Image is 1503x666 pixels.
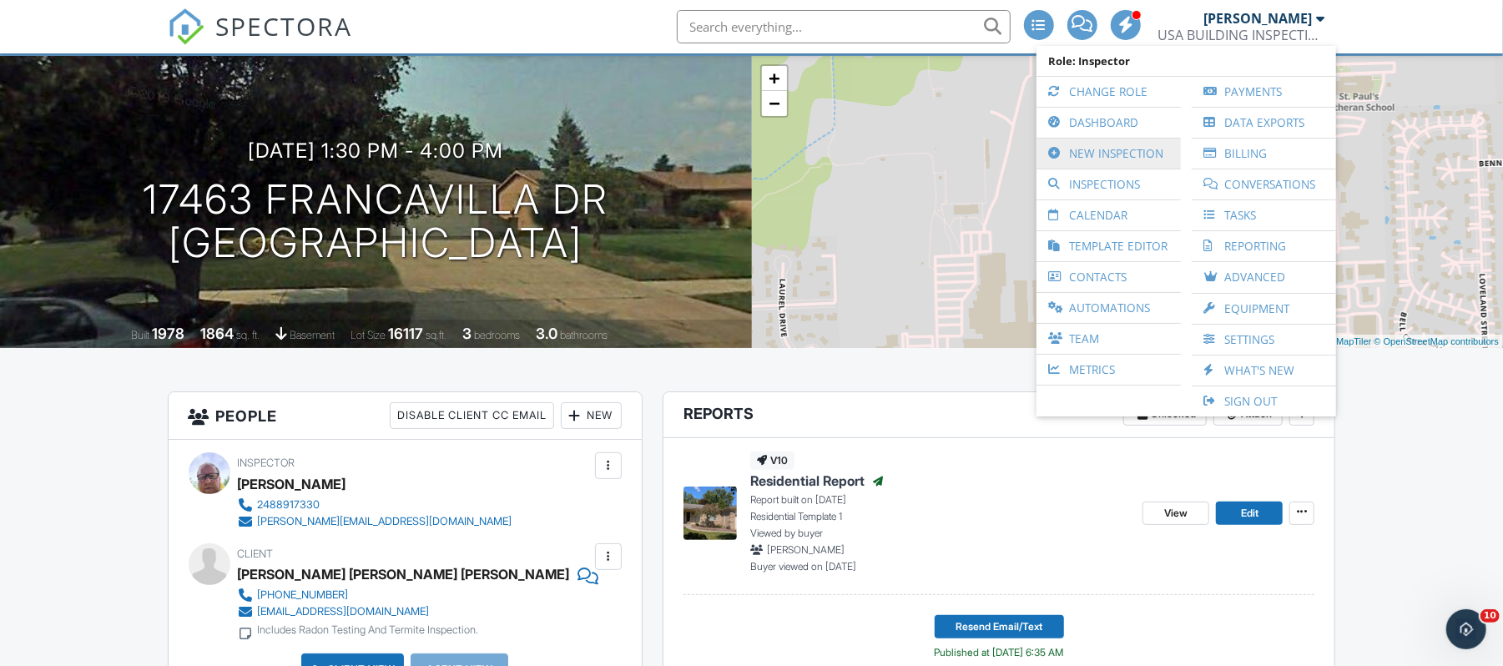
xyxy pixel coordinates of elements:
[1045,293,1173,323] a: Automations
[1200,386,1328,416] a: Sign Out
[258,498,320,512] div: 2488917330
[168,8,204,45] img: The Best Home Inspection Software - Spectora
[1200,139,1328,169] a: Billing
[1480,609,1500,623] span: 10
[1045,324,1173,354] a: Team
[762,66,787,91] a: Zoom in
[561,402,622,429] div: New
[1045,200,1173,230] a: Calendar
[238,587,586,603] a: [PHONE_NUMBER]
[1200,200,1328,230] a: Tasks
[238,472,346,497] div: [PERSON_NAME]
[1045,46,1328,76] span: Role: Inspector
[258,515,512,528] div: [PERSON_NAME][EMAIL_ADDRESS][DOMAIN_NAME]
[1045,139,1173,169] a: New Inspection
[677,10,1011,43] input: Search everything...
[426,329,446,341] span: sq.ft.
[1200,108,1328,138] a: Data Exports
[238,497,512,513] a: 2488917330
[1293,335,1503,349] div: |
[236,329,260,341] span: sq. ft.
[1200,262,1328,293] a: Advanced
[1045,355,1173,385] a: Metrics
[238,547,274,560] span: Client
[258,605,430,618] div: [EMAIL_ADDRESS][DOMAIN_NAME]
[1200,356,1328,386] a: What's New
[351,329,386,341] span: Lot Size
[1200,169,1328,199] a: Conversations
[1045,169,1173,199] a: Inspections
[1045,262,1173,292] a: Contacts
[238,513,512,530] a: [PERSON_NAME][EMAIL_ADDRESS][DOMAIN_NAME]
[258,588,349,602] div: [PHONE_NUMBER]
[238,457,295,469] span: Inspector
[1158,27,1325,43] div: USA BUILDING INSPECTIONS LLC
[1204,10,1313,27] div: [PERSON_NAME]
[200,325,234,342] div: 1864
[216,8,353,43] span: SPECTORA
[1200,77,1328,107] a: Payments
[1200,294,1328,324] a: Equipment
[1327,336,1372,346] a: © MapTiler
[388,325,423,342] div: 16117
[1200,231,1328,261] a: Reporting
[390,402,554,429] div: Disable Client CC Email
[169,392,642,440] h3: People
[1446,609,1486,649] iframe: Intercom live chat
[131,329,149,341] span: Built
[152,325,184,342] div: 1978
[1045,231,1173,261] a: Template Editor
[536,325,557,342] div: 3.0
[1200,325,1328,355] a: Settings
[1045,77,1173,107] a: Change Role
[143,178,608,266] h1: 17463 Francavilla Dr [GEOGRAPHIC_DATA]
[168,23,353,58] a: SPECTORA
[258,623,479,637] div: Includes Radon Testing And Termite Inspection.
[560,329,608,341] span: bathrooms
[462,325,472,342] div: 3
[1374,336,1499,346] a: © OpenStreetMap contributors
[248,139,503,162] h3: [DATE] 1:30 pm - 4:00 pm
[1045,108,1173,138] a: Dashboard
[238,562,570,587] div: [PERSON_NAME] [PERSON_NAME] [PERSON_NAME]
[290,329,335,341] span: basement
[238,603,586,620] a: [EMAIL_ADDRESS][DOMAIN_NAME]
[474,329,520,341] span: bedrooms
[762,91,787,116] a: Zoom out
